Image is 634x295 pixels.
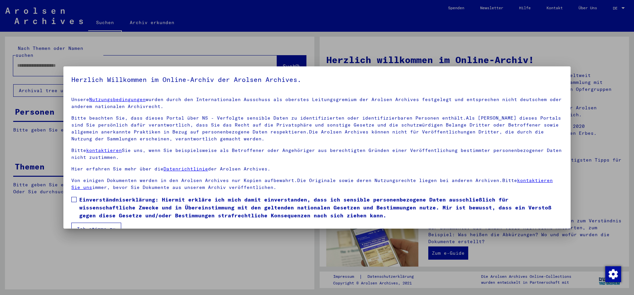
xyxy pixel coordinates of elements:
p: Bitte beachten Sie, dass dieses Portal über NS - Verfolgte sensible Daten zu identifizierten oder... [71,115,563,142]
span: Einverständniserklärung: Hiermit erkläre ich mich damit einverstanden, dass ich sensible personen... [79,196,563,219]
a: Datenrichtlinie [163,166,208,172]
p: Bitte Sie uns, wenn Sie beispielsweise als Betroffener oder Angehöriger aus berechtigten Gründen ... [71,147,563,161]
p: Unsere wurden durch den Internationalen Ausschuss als oberstes Leitungsgremium der Arolsen Archiv... [71,96,563,110]
p: Von einigen Dokumenten werden in den Arolsen Archives nur Kopien aufbewahrt.Die Originale sowie d... [71,177,563,191]
button: Ich stimme zu [71,223,121,235]
a: kontaktieren [86,147,122,153]
p: Hier erfahren Sie mehr über die der Arolsen Archives. [71,166,563,172]
h5: Herzlich Willkommen im Online-Archiv der Arolsen Archives. [71,74,563,85]
a: kontaktieren Sie uns [71,177,553,190]
a: Nutzungsbedingungen [89,96,146,102]
img: Zustimmung ändern [605,266,621,282]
